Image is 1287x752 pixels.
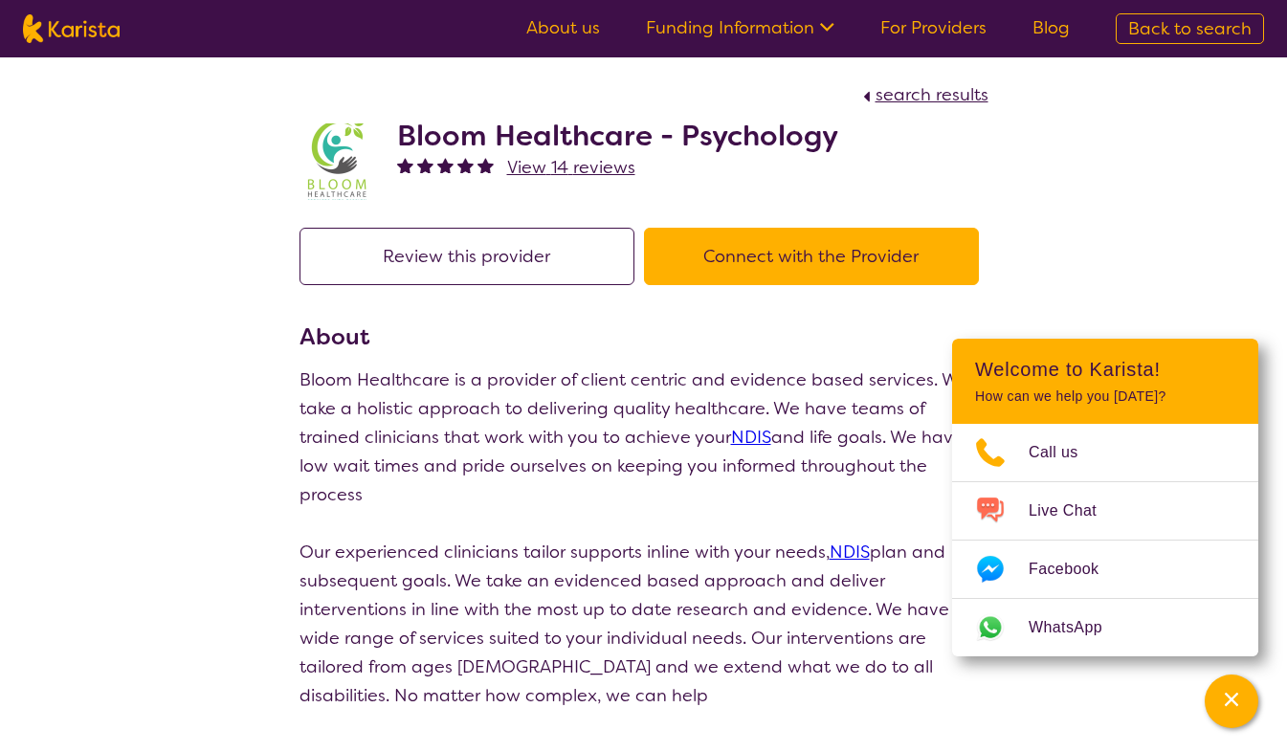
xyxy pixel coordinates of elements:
[1029,555,1121,584] span: Facebook
[731,426,771,449] a: NDIS
[975,358,1235,381] h2: Welcome to Karista!
[876,83,988,106] span: search results
[644,245,988,268] a: Connect with the Provider
[437,157,454,173] img: fullstar
[1205,675,1258,728] button: Channel Menu
[507,156,635,179] span: View 14 reviews
[477,157,494,173] img: fullstar
[1029,438,1101,467] span: Call us
[880,16,987,39] a: For Providers
[952,599,1258,656] a: Web link opens in a new tab.
[1032,16,1070,39] a: Blog
[300,538,988,710] p: Our experienced clinicians tailor supports inline with your needs, plan and subsequent goals. We ...
[300,123,376,200] img: klsknef2cimwwz0wtkey.jpg
[830,541,870,564] a: NDIS
[646,16,834,39] a: Funding Information
[858,83,988,106] a: search results
[952,424,1258,656] ul: Choose channel
[507,153,635,182] a: View 14 reviews
[397,119,838,153] h2: Bloom Healthcare - Psychology
[1029,613,1125,642] span: WhatsApp
[644,228,979,285] button: Connect with the Provider
[300,320,988,354] h3: About
[952,339,1258,656] div: Channel Menu
[975,388,1235,405] p: How can we help you [DATE]?
[417,157,433,173] img: fullstar
[526,16,600,39] a: About us
[1029,497,1120,525] span: Live Chat
[300,365,988,509] p: Bloom Healthcare is a provider of client centric and evidence based services. We take a holistic ...
[1116,13,1264,44] a: Back to search
[23,14,120,43] img: Karista logo
[457,157,474,173] img: fullstar
[1128,17,1252,40] span: Back to search
[300,228,634,285] button: Review this provider
[300,245,644,268] a: Review this provider
[397,157,413,173] img: fullstar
